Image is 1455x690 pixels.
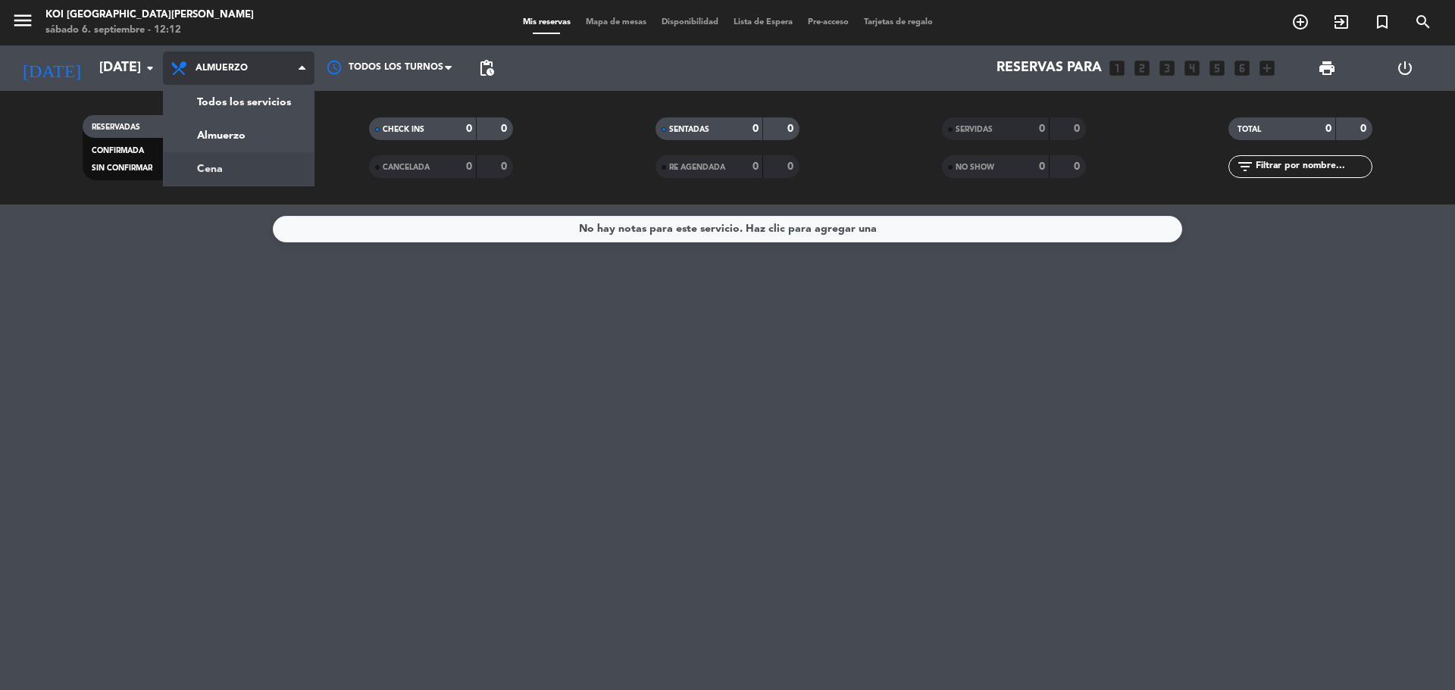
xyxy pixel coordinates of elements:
[11,9,34,37] button: menu
[1396,59,1414,77] i: power_settings_new
[1360,123,1369,134] strong: 0
[383,164,430,171] span: CANCELADA
[753,161,759,172] strong: 0
[1373,13,1391,31] i: turned_in_not
[92,123,140,131] span: RESERVADAS
[1236,158,1254,176] i: filter_list
[669,126,709,133] span: SENTADAS
[1132,58,1152,78] i: looks_two
[164,86,314,119] a: Todos los servicios
[956,126,993,133] span: SERVIDAS
[515,18,578,27] span: Mis reservas
[1232,58,1252,78] i: looks_6
[1074,161,1083,172] strong: 0
[1238,126,1261,133] span: TOTAL
[1039,161,1045,172] strong: 0
[1414,13,1432,31] i: search
[45,8,254,23] div: KOI [GEOGRAPHIC_DATA][PERSON_NAME]
[11,9,34,32] i: menu
[1207,58,1227,78] i: looks_5
[997,61,1102,76] span: Reservas para
[578,18,654,27] span: Mapa de mesas
[1074,123,1083,134] strong: 0
[383,126,424,133] span: CHECK INS
[1257,58,1277,78] i: add_box
[164,119,314,152] a: Almuerzo
[787,123,796,134] strong: 0
[45,23,254,38] div: sábado 6. septiembre - 12:12
[501,123,510,134] strong: 0
[1107,58,1127,78] i: looks_one
[466,161,472,172] strong: 0
[1254,158,1372,175] input: Filtrar por nombre...
[466,123,472,134] strong: 0
[1332,13,1350,31] i: exit_to_app
[579,220,877,238] div: No hay notas para este servicio. Haz clic para agregar una
[753,123,759,134] strong: 0
[141,59,159,77] i: arrow_drop_down
[1325,123,1331,134] strong: 0
[11,52,92,85] i: [DATE]
[800,18,856,27] span: Pre-acceso
[1039,123,1045,134] strong: 0
[1182,58,1202,78] i: looks_4
[92,164,152,172] span: SIN CONFIRMAR
[787,161,796,172] strong: 0
[726,18,800,27] span: Lista de Espera
[856,18,940,27] span: Tarjetas de regalo
[654,18,726,27] span: Disponibilidad
[956,164,994,171] span: NO SHOW
[501,161,510,172] strong: 0
[1366,45,1444,91] div: LOG OUT
[92,147,144,155] span: CONFIRMADA
[1291,13,1309,31] i: add_circle_outline
[477,59,496,77] span: pending_actions
[164,152,314,186] a: Cena
[196,63,248,73] span: Almuerzo
[1157,58,1177,78] i: looks_3
[669,164,725,171] span: RE AGENDADA
[1318,59,1336,77] span: print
